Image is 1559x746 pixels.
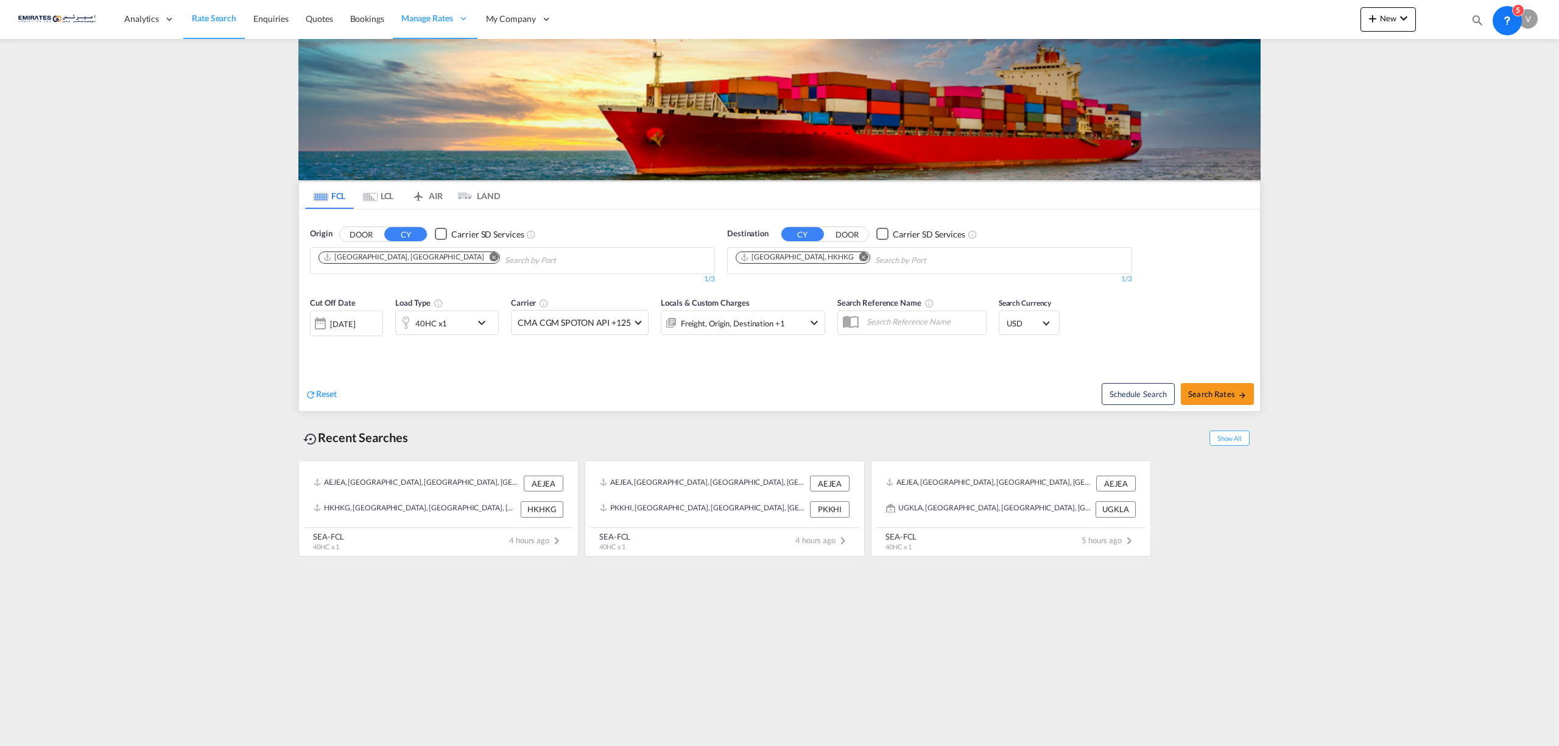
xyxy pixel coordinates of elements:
div: PKKHI [810,501,850,517]
md-icon: The selected Trucker/Carrierwill be displayed in the rate results If the rates are from another f... [539,298,549,308]
div: SEA-FCL [313,531,344,542]
div: 40HC x1 [415,315,447,332]
md-icon: icon-chevron-down [474,315,495,330]
div: Help [1491,9,1518,30]
span: 4 hours ago [795,535,850,545]
md-icon: Unchecked: Search for CY (Container Yard) services for all selected carriers.Checked : Search for... [968,230,977,239]
div: 40HC x1icon-chevron-down [395,311,499,335]
span: Origin [310,228,332,240]
input: Search Reference Name [860,312,986,331]
md-icon: icon-plus 400-fg [1365,11,1380,26]
div: UGKLA [1096,501,1136,517]
button: Remove [851,252,870,264]
md-icon: icon-magnify [1471,13,1484,27]
button: CY [384,227,427,241]
div: Recent Searches [298,424,413,451]
span: Locals & Custom Charges [661,298,750,308]
md-icon: icon-chevron-right [549,533,564,548]
span: Reset [316,389,337,399]
md-tab-item: AIR [403,182,451,209]
span: Carrier [511,298,549,308]
span: Destination [727,228,769,240]
div: Press delete to remove this chip. [740,252,856,262]
span: 5 hours ago [1082,535,1136,545]
span: Help [1491,9,1512,29]
div: AEJEA, Jebel Ali, United Arab Emirates, Middle East, Middle East [886,476,1093,491]
span: My Company [486,13,536,25]
span: Search Currency [999,298,1052,308]
span: CMA CGM SPOTON API +125 [518,317,631,329]
md-pagination-wrapper: Use the left and right arrow keys to navigate between tabs [305,182,500,209]
span: 40HC x 1 [599,543,625,551]
img: LCL+%26+FCL+BACKGROUND.png [298,39,1261,180]
span: USD [1007,318,1041,329]
md-checkbox: Checkbox No Ink [435,228,524,241]
md-chips-wrap: Chips container. Use arrow keys to select chips. [317,248,625,270]
span: Show All [1209,431,1250,446]
div: Carrier SD Services [451,228,524,241]
div: Freight Origin Destination Factory Stuffingicon-chevron-down [661,311,825,335]
md-icon: Unchecked: Search for CY (Container Yard) services for all selected carriers.Checked : Search for... [526,230,536,239]
span: Bookings [350,13,384,24]
div: Carrier SD Services [893,228,965,241]
input: Chips input. [505,251,621,270]
md-checkbox: Checkbox No Ink [876,228,965,241]
div: Freight Origin Destination Factory Stuffing [681,315,785,332]
button: Note: By default Schedule search will only considerorigin ports, destination ports and cut off da... [1102,383,1175,405]
button: DOOR [826,227,868,241]
span: Manage Rates [401,12,453,24]
div: AEJEA [524,476,563,491]
div: [DATE] [310,311,383,336]
span: Enquiries [253,13,289,24]
div: AEJEA, Jebel Ali, United Arab Emirates, Middle East, Middle East [600,476,807,491]
span: 4 hours ago [509,535,564,545]
span: 40HC x 1 [885,543,912,551]
button: Search Ratesicon-arrow-right [1181,383,1254,405]
md-icon: icon-chevron-down [807,315,822,330]
span: Quotes [306,13,333,24]
div: PKKHI, Karachi, Pakistan, Indian Subcontinent, Asia Pacific [600,501,807,517]
md-tab-item: LAND [451,182,500,209]
div: Hong Kong, HKHKG [740,252,854,262]
div: Press delete to remove this chip. [323,252,486,262]
div: 1/3 [727,274,1132,284]
span: 40HC x 1 [313,543,339,551]
span: New [1365,13,1411,23]
md-tab-item: FCL [305,182,354,209]
md-icon: icon-chevron-right [1122,533,1136,548]
button: DOOR [340,227,382,241]
button: icon-plus 400-fgNewicon-chevron-down [1360,7,1416,32]
input: Chips input. [875,251,991,270]
span: Rate Search [192,13,236,23]
div: [DATE] [330,318,355,329]
div: HKHKG [521,501,563,517]
div: UGKLA, Kampala, Uganda, Eastern Africa, Africa [886,501,1093,517]
div: SEA-FCL [885,531,917,542]
md-icon: icon-information-outline [434,298,443,308]
div: SEA-FCL [599,531,630,542]
img: c67187802a5a11ec94275b5db69a26e6.png [18,5,100,33]
recent-search-card: AEJEA, [GEOGRAPHIC_DATA], [GEOGRAPHIC_DATA], [GEOGRAPHIC_DATA], [GEOGRAPHIC_DATA] AEJEAPKKHI, [GE... [585,460,865,557]
recent-search-card: AEJEA, [GEOGRAPHIC_DATA], [GEOGRAPHIC_DATA], [GEOGRAPHIC_DATA], [GEOGRAPHIC_DATA] AEJEAUGKLA, [GE... [871,460,1151,557]
button: Remove [481,252,499,264]
div: V [1518,9,1538,29]
md-icon: icon-airplane [411,189,426,198]
span: Analytics [124,13,159,25]
md-icon: icon-chevron-right [836,533,850,548]
div: Jebel Ali, AEJEA [323,252,484,262]
div: OriginDOOR CY Checkbox No InkUnchecked: Search for CY (Container Yard) services for all selected ... [299,209,1260,411]
md-datepicker: Select [310,335,319,351]
span: Load Type [395,298,443,308]
div: icon-refreshReset [305,388,337,401]
button: CY [781,227,824,241]
span: Cut Off Date [310,298,356,308]
div: AEJEA [1096,476,1136,491]
md-icon: icon-refresh [305,389,316,400]
recent-search-card: AEJEA, [GEOGRAPHIC_DATA], [GEOGRAPHIC_DATA], [GEOGRAPHIC_DATA], [GEOGRAPHIC_DATA] AEJEAHKHKG, [GE... [298,460,579,557]
div: AEJEA [810,476,850,491]
div: icon-magnify [1471,13,1484,32]
md-tab-item: LCL [354,182,403,209]
md-icon: icon-arrow-right [1238,391,1247,399]
div: HKHKG, Hong Kong, Hong Kong, Greater China & Far East Asia, Asia Pacific [314,501,518,517]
